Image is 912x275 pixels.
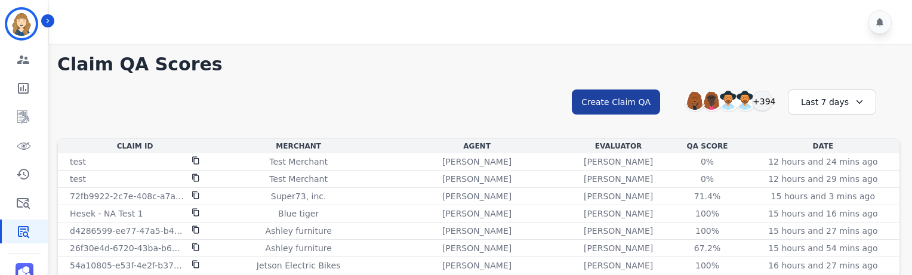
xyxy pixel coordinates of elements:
[442,208,512,220] p: [PERSON_NAME]
[749,141,897,151] div: Date
[768,156,877,168] p: 12 hours and 24 mins ago
[572,89,660,115] button: Create Claim QA
[70,259,184,271] p: 54a10805-e53f-4e2f-b372-0f8fae910bd1
[70,173,86,185] p: test
[57,54,900,75] h1: Claim QA Scores
[269,173,328,185] p: Test Merchant
[584,242,653,254] p: [PERSON_NAME]
[680,156,734,168] div: 0%
[70,225,184,237] p: d4286599-ee77-47a5-b489-140688ae9615
[771,190,875,202] p: 15 hours and 3 mins ago
[584,173,653,185] p: [PERSON_NAME]
[70,242,184,254] p: 26f30e4d-6720-43ba-b63b-fc317e74265a
[442,242,512,254] p: [PERSON_NAME]
[788,89,876,115] div: Last 7 days
[265,225,331,237] p: Ashley furniture
[214,141,383,151] div: Merchant
[269,156,328,168] p: Test Merchant
[680,259,734,271] div: 100%
[442,156,512,168] p: [PERSON_NAME]
[680,242,734,254] div: 67.2%
[60,141,209,151] div: Claim Id
[768,242,877,254] p: 15 hours and 54 mins ago
[584,190,653,202] p: [PERSON_NAME]
[278,208,319,220] p: Blue tiger
[680,173,734,185] div: 0%
[571,141,666,151] div: Evaluator
[768,225,877,237] p: 15 hours and 27 mins ago
[584,225,653,237] p: [PERSON_NAME]
[670,141,744,151] div: QA Score
[768,208,877,220] p: 15 hours and 16 mins ago
[584,156,653,168] p: [PERSON_NAME]
[387,141,566,151] div: Agent
[257,259,341,271] p: Jetson Electric Bikes
[7,10,36,38] img: Bordered avatar
[680,190,734,202] div: 71.4%
[70,208,143,220] p: Hesek - NA Test 1
[680,225,734,237] div: 100%
[768,259,877,271] p: 16 hours and 27 mins ago
[442,225,512,237] p: [PERSON_NAME]
[752,91,772,111] div: +394
[768,173,877,185] p: 12 hours and 29 mins ago
[584,259,653,271] p: [PERSON_NAME]
[442,259,512,271] p: [PERSON_NAME]
[70,156,86,168] p: test
[70,190,184,202] p: 72fb9922-2c7e-408c-a7af-65fa3901b6bc
[442,173,512,185] p: [PERSON_NAME]
[584,208,653,220] p: [PERSON_NAME]
[265,242,331,254] p: Ashley furniture
[271,190,326,202] p: Super73, inc.
[680,208,734,220] div: 100%
[442,190,512,202] p: [PERSON_NAME]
